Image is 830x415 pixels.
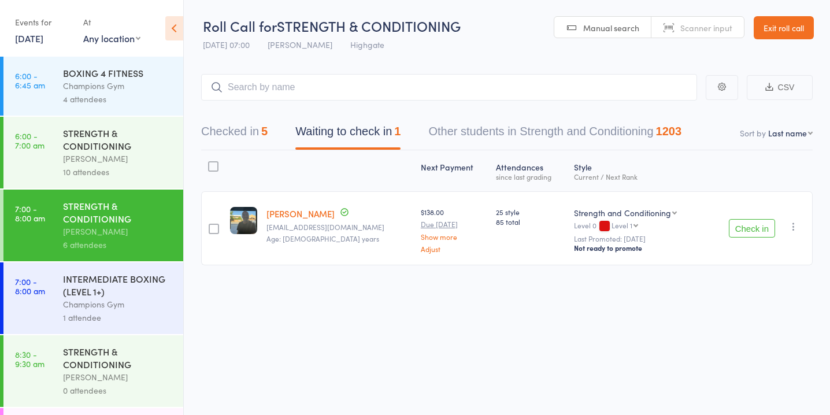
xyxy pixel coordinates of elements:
[277,16,461,35] span: STRENGTH & CONDITIONING
[268,39,332,50] span: [PERSON_NAME]
[15,350,45,368] time: 8:30 - 9:30 am
[203,16,277,35] span: Roll Call for
[428,119,681,150] button: Other students in Strength and Conditioning1203
[680,22,732,34] span: Scanner input
[421,207,487,253] div: $138.00
[3,117,183,188] a: 6:00 -7:00 amSTRENGTH & CONDITIONING[PERSON_NAME]10 attendees
[754,16,814,39] a: Exit roll call
[63,272,173,298] div: INTERMEDIATE BOXING (LEVEL 1+)
[63,238,173,251] div: 6 attendees
[15,13,72,32] div: Events for
[15,277,45,295] time: 7:00 - 8:00 am
[63,370,173,384] div: [PERSON_NAME]
[421,233,487,240] a: Show more
[612,221,632,229] div: Level 1
[496,207,565,217] span: 25 style
[63,127,173,152] div: STRENGTH & CONDITIONING
[83,32,140,45] div: Any location
[63,92,173,106] div: 4 attendees
[3,262,183,334] a: 7:00 -8:00 amINTERMEDIATE BOXING (LEVEL 1+)Champions Gym1 attendee
[230,207,257,234] img: image1735782745.png
[768,127,807,139] div: Last name
[266,208,335,220] a: [PERSON_NAME]
[63,66,173,79] div: BOXING 4 FITNESS
[63,152,173,165] div: [PERSON_NAME]
[3,57,183,116] a: 6:00 -6:45 amBOXING 4 FITNESSChampions Gym4 attendees
[583,22,639,34] span: Manual search
[656,125,682,138] div: 1203
[261,125,268,138] div: 5
[201,119,268,150] button: Checked in5
[15,71,45,90] time: 6:00 - 6:45 am
[63,199,173,225] div: STRENGTH & CONDITIONING
[295,119,401,150] button: Waiting to check in1
[496,217,565,227] span: 85 total
[416,155,491,186] div: Next Payment
[421,220,487,228] small: Due [DATE]
[266,223,412,231] small: saltyproteinshake@gmail.com
[63,345,173,370] div: STRENGTH & CONDITIONING
[350,39,384,50] span: Highgate
[63,79,173,92] div: Champions Gym
[63,225,173,238] div: [PERSON_NAME]
[496,173,565,180] div: since last grading
[740,127,766,139] label: Sort by
[421,245,487,253] a: Adjust
[394,125,401,138] div: 1
[574,173,701,180] div: Current / Next Rank
[3,335,183,407] a: 8:30 -9:30 amSTRENGTH & CONDITIONING[PERSON_NAME]0 attendees
[63,384,173,397] div: 0 attendees
[15,204,45,223] time: 7:00 - 8:00 am
[63,298,173,311] div: Champions Gym
[729,219,775,238] button: Check in
[747,75,813,100] button: CSV
[3,190,183,261] a: 7:00 -8:00 amSTRENGTH & CONDITIONING[PERSON_NAME]6 attendees
[569,155,705,186] div: Style
[491,155,570,186] div: Atten­dances
[83,13,140,32] div: At
[201,74,697,101] input: Search by name
[266,234,379,243] span: Age: [DEMOGRAPHIC_DATA] years
[15,131,45,150] time: 6:00 - 7:00 am
[203,39,250,50] span: [DATE] 07:00
[574,207,671,218] div: Strength and Conditioning
[63,311,173,324] div: 1 attendee
[574,243,701,253] div: Not ready to promote
[63,165,173,179] div: 10 attendees
[574,221,701,231] div: Level 0
[574,235,701,243] small: Last Promoted: [DATE]
[15,32,43,45] a: [DATE]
